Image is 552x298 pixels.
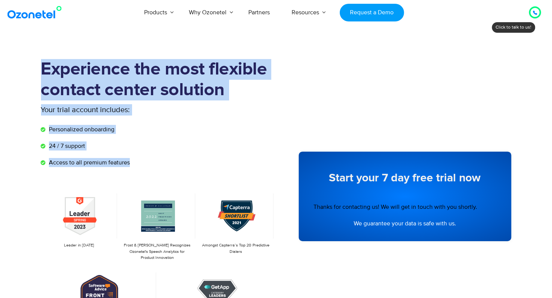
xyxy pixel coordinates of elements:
div: Thanks for contacting us! We will get in touch with you shortly. [314,202,496,211]
p: Leader in [DATE] [45,242,113,249]
a: We guarantee your data is safe with us. [354,219,456,228]
span: Personalized onboarding [47,125,114,134]
p: Your trial account includes: [41,104,220,116]
span: Access to all premium features [47,158,130,167]
h5: Start your 7 day free trial now [314,172,496,184]
a: Request a Demo [340,4,404,21]
h1: Experience the most flexible contact center solution [41,59,276,100]
p: Frost & [PERSON_NAME] Recognizes Ozonetel's Speech Analytics for Product Innovation [123,242,192,261]
span: 24 / 7 support [47,141,85,151]
p: Amongst Capterra’s Top 20 Predictive Dialers [201,242,270,255]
